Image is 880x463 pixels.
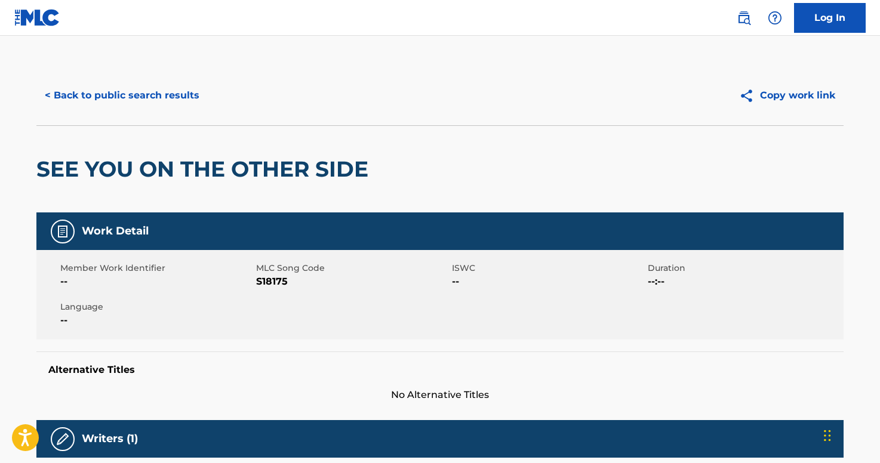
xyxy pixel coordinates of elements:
span: MLC Song Code [256,262,449,274]
img: Writers [56,432,70,446]
div: Help [763,6,787,30]
img: help [768,11,782,25]
a: Public Search [732,6,756,30]
h2: SEE YOU ON THE OTHER SIDE [36,156,374,183]
span: -- [60,313,253,328]
span: No Alternative Titles [36,388,844,402]
iframe: Chat Widget [820,406,880,463]
button: Copy work link [731,81,844,110]
span: ISWC [452,262,645,274]
img: search [737,11,751,25]
img: Copy work link [739,88,760,103]
h5: Alternative Titles [48,364,832,376]
a: Log In [794,3,866,33]
span: Member Work Identifier [60,262,253,274]
img: MLC Logo [14,9,60,26]
span: -- [60,274,253,289]
span: Language [60,301,253,313]
h5: Writers (1) [82,432,138,446]
div: Drag [824,418,831,453]
span: -- [452,274,645,289]
span: S18175 [256,274,449,289]
span: Duration [648,262,841,274]
h5: Work Detail [82,224,149,238]
span: --:-- [648,274,841,289]
button: < Back to public search results [36,81,208,110]
img: Work Detail [56,224,70,239]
